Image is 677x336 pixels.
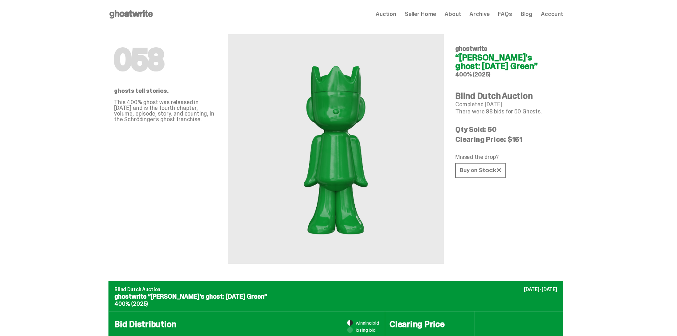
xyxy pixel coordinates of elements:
p: This 400% ghost was released in [DATE] and is the fourth chapter, volume, episode, story, and cou... [114,100,216,122]
span: winning bid [356,320,379,325]
h4: Blind Dutch Auction [455,92,558,100]
a: Archive [469,11,489,17]
p: Missed the drop? [455,154,558,160]
a: Seller Home [405,11,436,17]
a: Auction [376,11,396,17]
a: FAQs [498,11,512,17]
span: 400% (2025) [455,71,490,78]
p: Clearing Price: $151 [455,136,558,143]
span: ghostwrite [455,44,487,53]
span: 400% (2025) [114,300,148,308]
p: ghosts tell stories. [114,88,216,94]
span: losing bid [356,327,376,332]
a: Blog [521,11,532,17]
img: ghostwrite&ldquo;Schrödinger's ghost: Sunday Green&rdquo; [258,51,414,247]
p: [DATE]-[DATE] [524,287,557,292]
h4: “[PERSON_NAME]'s ghost: [DATE] Green” [455,53,558,70]
p: ghostwrite “[PERSON_NAME]'s ghost: [DATE] Green” [114,293,557,300]
p: There were 98 bids for 50 Ghosts. [455,109,558,114]
p: Qty Sold: 50 [455,126,558,133]
a: Account [541,11,563,17]
h1: 058 [114,46,216,74]
a: About [445,11,461,17]
h4: Clearing Price [389,320,470,329]
p: Completed [DATE] [455,102,558,107]
p: Blind Dutch Auction [114,287,557,292]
